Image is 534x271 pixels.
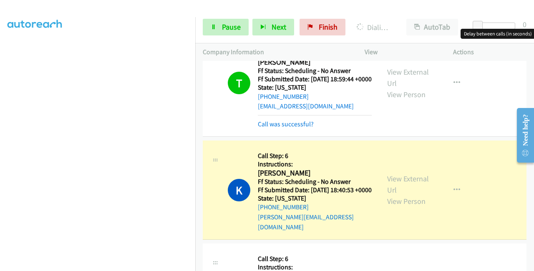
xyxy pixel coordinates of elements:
[252,19,294,35] button: Next
[258,213,354,231] a: [PERSON_NAME][EMAIL_ADDRESS][DOMAIN_NAME]
[453,47,526,57] p: Actions
[228,179,250,201] h1: K
[406,19,458,35] button: AutoTab
[258,83,372,92] h5: State: [US_STATE]
[222,22,241,32] span: Pause
[523,19,526,30] div: 0
[258,152,372,160] h5: Call Step: 6
[258,58,369,67] h2: [PERSON_NAME]
[258,203,309,211] a: [PHONE_NUMBER]
[365,47,438,57] p: View
[258,102,354,110] a: [EMAIL_ADDRESS][DOMAIN_NAME]
[387,174,429,195] a: View External Url
[387,67,429,88] a: View External Url
[387,196,426,206] a: View Person
[258,120,314,128] a: Call was successful?
[258,67,372,75] h5: Ff Status: Scheduling - No Answer
[272,22,286,32] span: Next
[203,47,350,57] p: Company Information
[258,178,372,186] h5: Ff Status: Scheduling - No Answer
[258,75,372,83] h5: Ff Submitted Date: [DATE] 18:59:44 +0000
[387,90,426,99] a: View Person
[258,93,309,100] a: [PHONE_NUMBER]
[203,19,249,35] a: Pause
[319,22,338,32] span: Finish
[258,160,372,168] h5: Instructions:
[258,168,369,178] h2: [PERSON_NAME]
[258,255,372,263] h5: Call Step: 6
[510,102,534,168] iframe: Resource Center
[258,186,372,194] h5: Ff Submitted Date: [DATE] 18:40:53 +0000
[228,72,250,94] h1: T
[258,194,372,203] h5: State: [US_STATE]
[300,19,345,35] a: Finish
[357,22,391,33] p: Dialing [PERSON_NAME]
